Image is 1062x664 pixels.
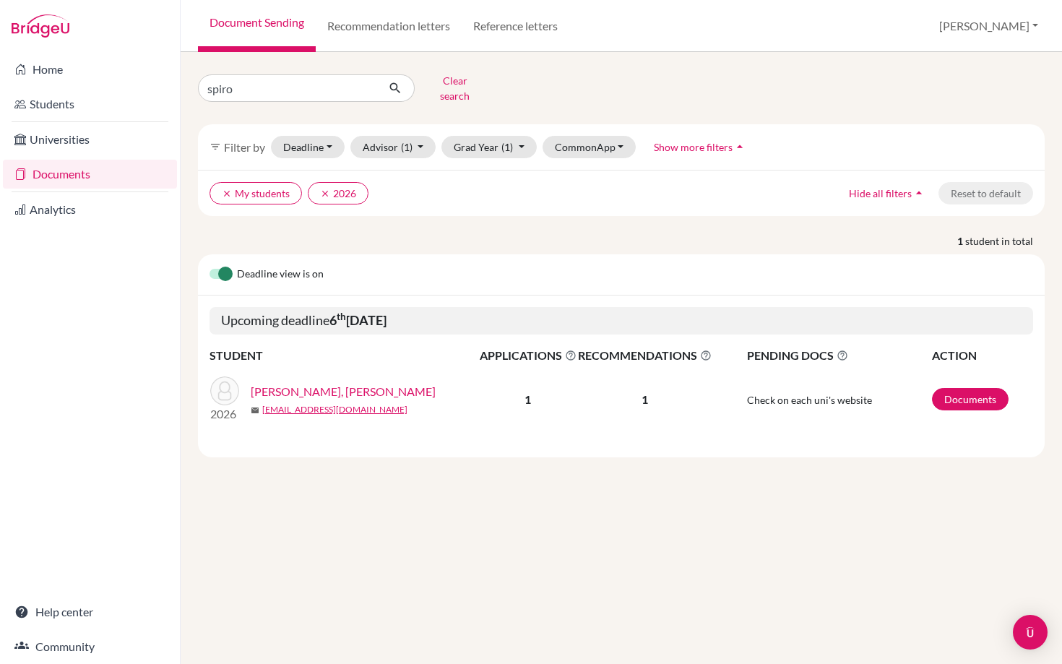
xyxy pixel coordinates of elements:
h5: Upcoming deadline [210,307,1033,335]
button: Grad Year(1) [441,136,537,158]
input: Find student by name... [198,74,377,102]
span: (1) [501,141,513,153]
button: Reset to default [938,182,1033,204]
button: Hide all filtersarrow_drop_up [837,182,938,204]
b: 1 [524,392,531,406]
i: arrow_drop_up [733,139,747,154]
span: Deadline view is on [237,266,324,283]
th: ACTION [931,346,1033,365]
button: Deadline [271,136,345,158]
a: Home [3,55,177,84]
a: Documents [932,388,1009,410]
strong: 1 [957,233,965,249]
span: APPLICATIONS [480,347,577,364]
a: Community [3,632,177,661]
button: clear2026 [308,182,368,204]
i: clear [222,189,232,199]
a: Universities [3,125,177,154]
i: filter_list [210,141,221,152]
b: 6 [DATE] [329,312,387,328]
sup: th [337,311,346,322]
span: RECOMMENDATIONS [578,347,712,364]
span: student in total [965,233,1045,249]
button: Show more filtersarrow_drop_up [642,136,759,158]
span: Filter by [224,140,265,154]
a: [EMAIL_ADDRESS][DOMAIN_NAME] [262,403,407,416]
img: Spiro Ramos, Leonardo John [210,376,239,405]
a: [PERSON_NAME], [PERSON_NAME] [251,383,436,400]
button: clearMy students [210,182,302,204]
a: Help center [3,598,177,626]
div: Open Intercom Messenger [1013,615,1048,650]
img: Bridge-U [12,14,69,38]
a: Students [3,90,177,118]
button: [PERSON_NAME] [933,12,1045,40]
p: 1 [578,391,712,408]
a: Documents [3,160,177,189]
span: (1) [401,141,413,153]
a: Analytics [3,195,177,224]
th: STUDENT [210,346,479,365]
span: Show more filters [654,141,733,153]
i: clear [320,189,330,199]
span: PENDING DOCS [747,347,931,364]
i: arrow_drop_up [912,186,926,200]
span: Check on each uni's website [747,394,872,406]
span: Hide all filters [849,187,912,199]
button: Clear search [415,69,495,107]
p: 2026 [210,405,239,423]
span: mail [251,406,259,415]
button: Advisor(1) [350,136,436,158]
button: CommonApp [543,136,636,158]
